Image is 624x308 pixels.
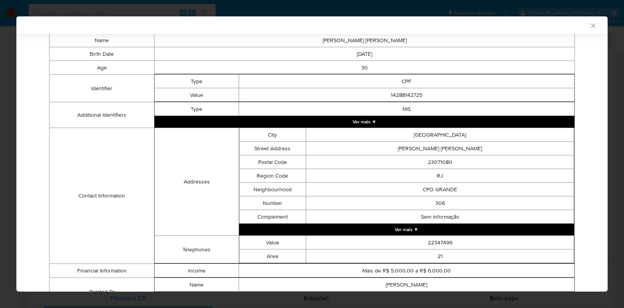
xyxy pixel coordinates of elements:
[16,16,608,292] div: closure-recommendation-modal
[50,47,154,61] td: Birth Date
[239,196,306,210] td: Number
[50,61,154,75] td: Age
[239,264,574,278] td: Mais de R$ 5.000,00 a R$ 6.000,00
[239,142,306,155] td: Street Address
[239,224,574,235] button: Expand array
[239,128,306,142] td: City
[239,183,306,196] td: Neighbourhood
[155,102,239,116] td: Type
[239,155,306,169] td: Postal Code
[155,75,239,88] td: Type
[306,155,574,169] td: 23071080
[50,264,154,278] td: Financial Information
[50,75,154,102] td: Identifier
[239,102,574,116] td: NIS
[239,88,574,102] td: 14288142725
[589,22,596,29] button: Fechar a janela
[306,249,574,263] td: 21
[306,142,574,155] td: [PERSON_NAME] [PERSON_NAME]
[306,169,574,183] td: RJ
[154,61,575,75] td: 30
[239,292,574,305] td: Mother
[306,236,574,249] td: 22347499
[50,102,154,128] td: Additional Identifiers
[155,236,239,263] td: Telephones
[155,292,239,305] td: Relationship
[239,278,574,292] td: [PERSON_NAME]
[306,196,574,210] td: 306
[155,128,239,236] td: Addresses
[306,210,574,224] td: Sem informação
[306,183,574,196] td: CPO GRANDE
[155,88,239,102] td: Value
[239,169,306,183] td: Region Code
[239,249,306,263] td: Area
[239,236,306,249] td: Value
[154,47,575,61] td: [DATE]
[50,34,154,47] td: Name
[239,210,306,224] td: Complement
[50,278,154,306] td: Related To
[155,278,239,292] td: Name
[155,264,239,278] td: Income
[239,75,574,88] td: CPF
[50,128,154,264] td: Contact Information
[154,34,575,47] td: [PERSON_NAME] [PERSON_NAME]
[306,128,574,142] td: [GEOGRAPHIC_DATA]
[154,116,574,128] button: Expand array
